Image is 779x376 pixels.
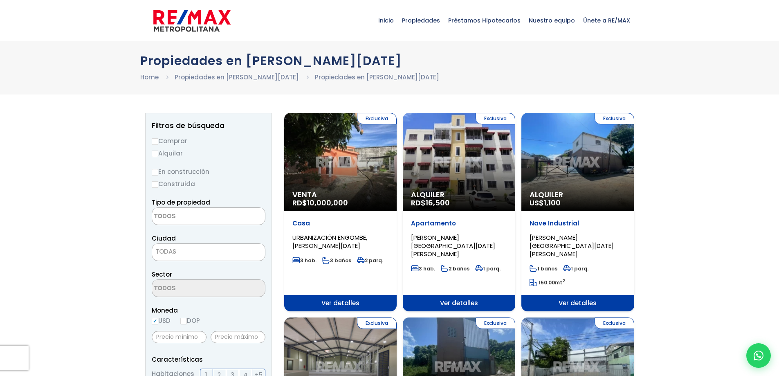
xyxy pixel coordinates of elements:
[322,257,351,264] span: 3 baños
[411,191,507,199] span: Alquiler
[530,265,557,272] span: 1 baños
[530,191,626,199] span: Alquiler
[530,233,614,258] span: [PERSON_NAME][GEOGRAPHIC_DATA][DATE][PERSON_NAME]
[152,138,158,145] input: Comprar
[521,295,634,311] span: Ver detalles
[292,257,317,264] span: 3 hab.
[152,280,231,297] textarea: Search
[411,233,495,258] span: [PERSON_NAME][GEOGRAPHIC_DATA][DATE][PERSON_NAME]
[444,8,525,33] span: Préstamos Hipotecarios
[403,113,515,311] a: Exclusiva Alquiler RD$16,500 Apartamento [PERSON_NAME][GEOGRAPHIC_DATA][DATE][PERSON_NAME] 3 hab....
[357,257,383,264] span: 2 parq.
[357,317,397,329] span: Exclusiva
[152,151,158,157] input: Alquilar
[180,318,187,324] input: DOP
[530,198,561,208] span: US$
[140,73,159,81] a: Home
[180,315,200,326] label: DOP
[152,318,158,324] input: USD
[292,219,388,227] p: Casa
[175,73,299,81] a: Propiedades en [PERSON_NAME][DATE]
[152,305,265,315] span: Moneda
[140,54,639,68] h1: Propiedades en [PERSON_NAME][DATE]
[476,317,515,329] span: Exclusiva
[411,198,450,208] span: RD$
[152,167,265,177] label: En construcción
[374,8,398,33] span: Inicio
[292,198,348,208] span: RD$
[521,113,634,311] a: Exclusiva Alquiler US$1,100 Nave Industrial [PERSON_NAME][GEOGRAPHIC_DATA][DATE][PERSON_NAME] 1 b...
[152,208,231,225] textarea: Search
[152,315,171,326] label: USD
[441,265,469,272] span: 2 baños
[152,354,265,365] p: Características
[530,279,565,286] span: mt
[475,265,501,272] span: 1 parq.
[152,136,265,146] label: Comprar
[152,181,158,188] input: Construida
[152,270,172,279] span: Sector
[403,295,515,311] span: Ver detalles
[152,331,207,343] input: Precio mínimo
[152,234,176,243] span: Ciudad
[284,295,397,311] span: Ver detalles
[562,278,565,284] sup: 2
[398,8,444,33] span: Propiedades
[292,191,388,199] span: Venta
[152,122,265,130] h2: Filtros de búsqueda
[525,8,579,33] span: Nuestro equipo
[152,198,210,207] span: Tipo de propiedad
[544,198,561,208] span: 1,100
[155,247,176,256] span: TODAS
[153,9,231,33] img: remax-metropolitana-logo
[307,198,348,208] span: 10,000,000
[476,113,515,124] span: Exclusiva
[292,233,367,250] span: URBANIZACIÓN ENGOMBE, [PERSON_NAME][DATE]
[539,279,555,286] span: 150.00
[152,179,265,189] label: Construida
[152,169,158,176] input: En construcción
[152,246,265,257] span: TODAS
[152,243,265,261] span: TODAS
[563,265,588,272] span: 1 parq.
[357,113,397,124] span: Exclusiva
[595,113,634,124] span: Exclusiva
[411,265,435,272] span: 3 hab.
[152,148,265,158] label: Alquilar
[530,219,626,227] p: Nave Industrial
[211,331,265,343] input: Precio máximo
[426,198,450,208] span: 16,500
[411,219,507,227] p: Apartamento
[579,8,634,33] span: Únete a RE/MAX
[595,317,634,329] span: Exclusiva
[284,113,397,311] a: Exclusiva Venta RD$10,000,000 Casa URBANIZACIÓN ENGOMBE, [PERSON_NAME][DATE] 3 hab. 3 baños 2 par...
[315,72,439,82] li: Propiedades en [PERSON_NAME][DATE]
